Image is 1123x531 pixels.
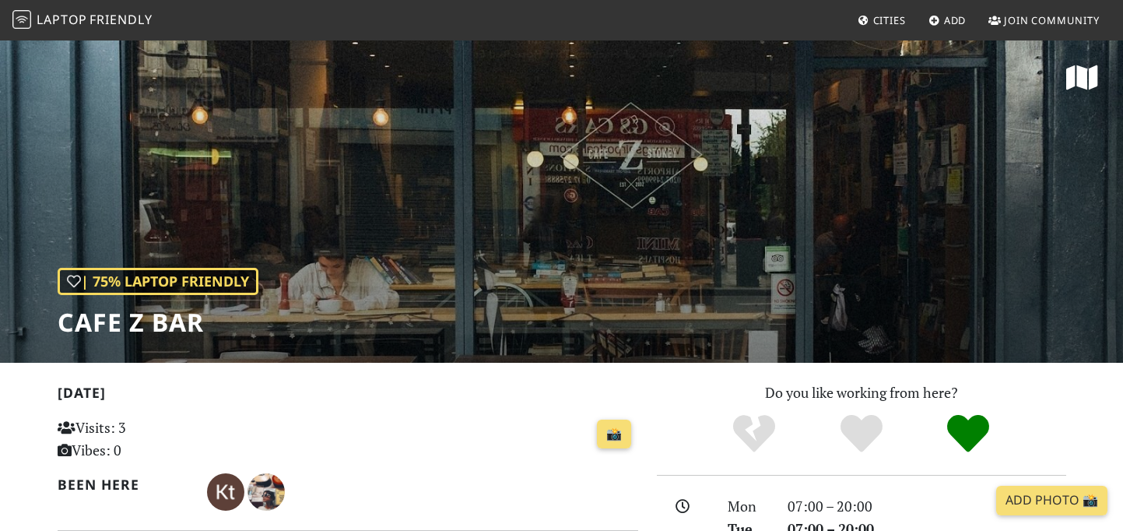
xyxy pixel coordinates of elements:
img: LaptopFriendly [12,10,31,29]
h2: Been here [58,476,189,493]
h2: [DATE] [58,385,638,407]
div: No [700,413,808,455]
div: Mon [718,495,777,518]
div: Definitely! [914,413,1022,455]
span: Laptop [37,11,87,28]
img: 1298-cigdem.jpg [247,473,285,511]
div: | 75% Laptop Friendly [58,268,258,295]
span: Add [944,13,967,27]
h1: Cafe Z Bar [58,308,258,337]
a: 📸 [597,420,631,449]
a: Add Photo 📸 [996,486,1107,515]
a: Join Community [982,6,1106,34]
span: Cities [873,13,906,27]
p: Visits: 3 Vibes: 0 [58,417,239,462]
div: Yes [808,413,915,455]
a: Cities [851,6,912,34]
a: Add [922,6,973,34]
span: Friendly [89,11,152,28]
img: 2708-kt.jpg [207,473,244,511]
a: LaptopFriendly LaptopFriendly [12,7,153,34]
span: Join Community [1004,13,1100,27]
span: Cigdem Boru [247,481,285,500]
div: 07:00 – 20:00 [778,495,1076,518]
p: Do you like working from here? [657,382,1066,404]
span: Kt G [207,481,247,500]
